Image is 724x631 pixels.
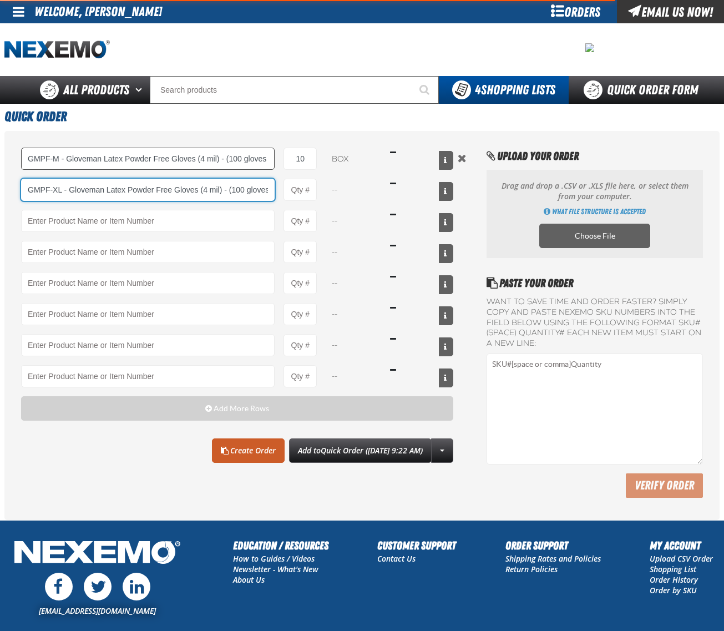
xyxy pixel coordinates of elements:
button: Add More Rows [21,396,453,421]
a: Upload CSV Order [650,553,713,564]
input: Product Quantity [283,148,317,170]
input: Product [21,148,275,170]
input: Search [150,76,439,104]
button: View All Prices [439,244,453,263]
a: Shopping List [650,564,696,574]
img: 101e2d29ebe5c13c135f6d33ff989c39.png [585,43,594,52]
: Product [21,241,275,263]
label: Want to save time and order faster? Simply copy and paste NEXEMO SKU numbers into the field below... [487,297,703,349]
: Product [21,365,275,387]
a: Get Directions of how to import multiple products using an CSV, XLSX or ODS file. Opens a popup [544,206,646,217]
a: Newsletter - What's New [233,564,318,574]
input: Product Quantity [283,272,317,294]
img: Nexemo logo [4,40,110,59]
input: Product Quantity [283,365,317,387]
a: Contact Us [377,553,416,564]
h2: My Account [650,537,713,554]
: Product [21,210,275,232]
input: Product Quantity [283,179,317,201]
button: View All Prices [439,275,453,294]
a: Create Order [212,438,285,463]
span: Shopping Lists [475,82,555,98]
: Product [21,334,275,356]
h2: Education / Resources [233,537,328,554]
select: Unit [326,148,381,170]
h2: Upload Your Order [487,148,703,164]
label: Choose CSV, XLSX or ODS file to import multiple products. Opens a popup [539,224,650,248]
button: View All Prices [439,337,453,356]
button: Remove the current row [455,152,469,164]
a: [EMAIL_ADDRESS][DOMAIN_NAME] [39,605,156,616]
span: Quick Order ([DATE] 9:22 AM) [321,445,423,456]
h2: Paste Your Order [487,275,703,291]
img: Nexemo Logo [11,537,184,570]
button: View All Prices [439,151,453,170]
a: Order History [650,574,698,585]
input: Product Quantity [283,210,317,232]
input: Product Quantity [283,241,317,263]
button: Start Searching [411,76,439,104]
input: Product Quantity [283,303,317,325]
span: All Products [63,80,129,100]
a: More Actions [431,438,453,463]
button: View All Prices [439,213,453,232]
span: Add More Rows [214,404,269,413]
span: Add to [298,445,423,456]
a: Shipping Rates and Policies [505,553,601,564]
a: How to Guides / Videos [233,553,315,564]
h2: Order Support [505,537,601,554]
input: Product [21,179,275,201]
p: Drag and drop a .CSV or .XLS file here, or select them from your computer. [498,181,692,202]
input: Product Quantity [283,334,317,356]
button: View All Prices [439,306,453,325]
button: Open All Products pages [131,76,150,104]
h2: Customer Support [377,537,456,554]
a: Quick Order Form [569,76,719,104]
strong: 4 [475,82,481,98]
span: Quick Order [4,109,67,124]
a: Home [4,40,110,59]
: Product [21,272,275,294]
button: View All Prices [439,368,453,387]
button: View All Prices [439,182,453,201]
button: You have 4 Shopping Lists. Open to view details [439,76,569,104]
a: Order by SKU [650,585,697,595]
a: Return Policies [505,564,558,574]
button: Add toQuick Order ([DATE] 9:22 AM) [289,438,432,463]
a: About Us [233,574,265,585]
: Product [21,303,275,325]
